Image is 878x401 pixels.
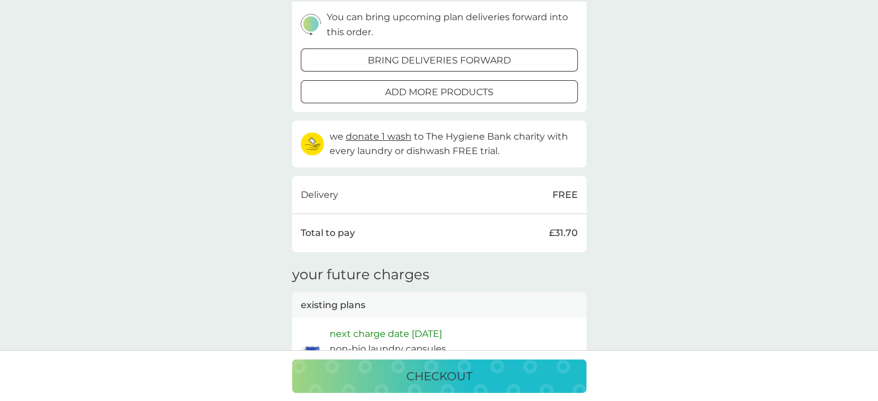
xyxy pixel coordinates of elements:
[301,298,365,313] p: existing plans
[301,14,321,35] img: delivery-schedule.svg
[552,188,578,203] p: FREE
[292,267,429,283] h3: your future charges
[292,359,586,393] button: checkout
[301,80,578,103] button: add more products
[330,129,578,159] p: we to The Hygiene Bank charity with every laundry or dishwash FREE trial.
[327,10,578,39] p: You can bring upcoming plan deliveries forward into this order.
[301,226,355,241] p: Total to pay
[330,342,446,357] p: non-bio laundry capsules
[346,131,412,142] span: donate 1 wash
[330,327,442,342] p: next charge date [DATE]
[301,188,338,203] p: Delivery
[385,85,494,100] p: add more products
[406,367,472,385] p: checkout
[549,226,578,241] p: £31.70
[301,48,578,72] button: bring deliveries forward
[368,53,511,68] p: bring deliveries forward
